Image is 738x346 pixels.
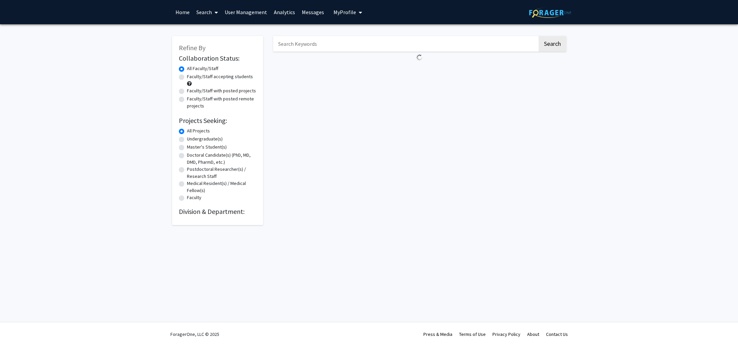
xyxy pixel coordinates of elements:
[273,36,538,52] input: Search Keywords
[179,208,256,216] h2: Division & Department:
[546,331,568,337] a: Contact Us
[187,127,210,134] label: All Projects
[333,9,356,15] span: My Profile
[187,135,223,143] label: Undergraduate(s)
[179,43,205,52] span: Refine By
[527,331,539,337] a: About
[179,117,256,125] h2: Projects Seeking:
[172,0,193,24] a: Home
[179,54,256,62] h2: Collaboration Status:
[193,0,221,24] a: Search
[187,194,201,201] label: Faculty
[539,36,566,52] button: Search
[187,73,253,80] label: Faculty/Staff accepting students
[187,65,218,72] label: All Faculty/Staff
[187,152,256,166] label: Doctoral Candidate(s) (PhD, MD, DMD, PharmD, etc.)
[187,180,256,194] label: Medical Resident(s) / Medical Fellow(s)
[187,87,256,94] label: Faculty/Staff with posted projects
[170,322,219,346] div: ForagerOne, LLC © 2025
[270,0,298,24] a: Analytics
[529,7,571,18] img: ForagerOne Logo
[423,331,452,337] a: Press & Media
[298,0,327,24] a: Messages
[187,166,256,180] label: Postdoctoral Researcher(s) / Research Staff
[221,0,270,24] a: User Management
[414,52,425,63] img: Loading
[187,95,256,109] label: Faculty/Staff with posted remote projects
[187,144,227,151] label: Master's Student(s)
[492,331,520,337] a: Privacy Policy
[459,331,486,337] a: Terms of Use
[273,63,566,79] nav: Page navigation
